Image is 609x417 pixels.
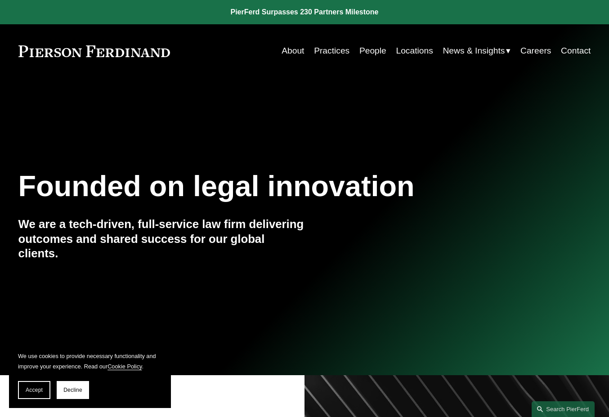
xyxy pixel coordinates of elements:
p: We use cookies to provide necessary functionality and improve your experience. Read our . [18,351,162,372]
a: Locations [396,42,433,60]
a: Careers [520,42,551,60]
a: Cookie Policy [107,363,142,370]
h4: We are a tech-driven, full-service law firm delivering outcomes and shared success for our global... [18,217,304,261]
button: Accept [18,381,50,399]
button: Decline [57,381,89,399]
h1: Founded on legal innovation [18,170,496,203]
section: Cookie banner [9,342,171,408]
a: Search this site [532,401,595,417]
a: About [282,42,304,60]
span: Decline [63,387,82,393]
a: folder dropdown [443,42,510,60]
span: News & Insights [443,43,505,59]
span: Accept [26,387,43,393]
a: Practices [314,42,349,60]
a: People [359,42,386,60]
a: Contact [561,42,591,60]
